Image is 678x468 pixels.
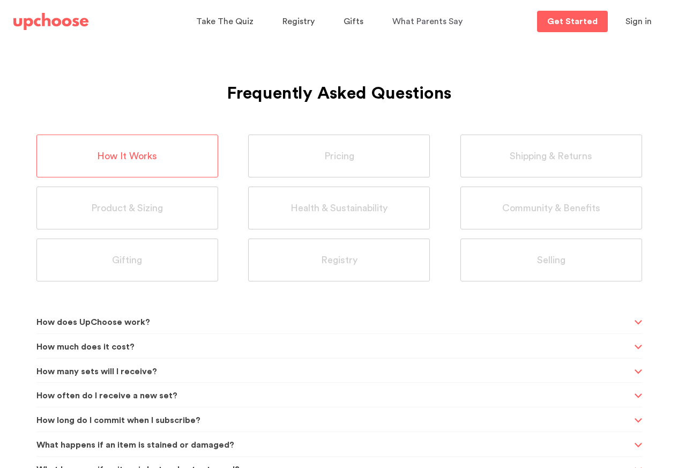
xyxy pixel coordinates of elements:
[510,150,592,162] span: Shipping & Returns
[282,11,318,32] a: Registry
[36,309,631,336] span: How does UpChoose work?
[344,17,363,26] span: Gifts
[13,13,88,30] img: UpChoose
[392,17,463,26] span: What Parents Say
[392,11,466,32] a: What Parents Say
[196,11,257,32] a: Take The Quiz
[344,11,367,32] a: Gifts
[97,150,157,162] span: How It Works
[36,57,642,107] h1: Frequently Asked Questions
[612,11,665,32] button: Sign in
[625,17,652,26] span: Sign in
[36,383,631,409] span: How often do I receive a new set?
[282,17,315,26] span: Registry
[36,432,631,458] span: What happens if an item is stained or damaged?
[290,202,388,214] span: Health & Sustainability
[13,11,88,33] a: UpChoose
[324,150,354,162] span: Pricing
[321,254,357,266] span: Registry
[537,11,608,32] a: Get Started
[112,254,142,266] span: Gifting
[36,359,631,385] span: How many sets will I receive?
[36,407,631,434] span: How long do I commit when I subscribe?
[537,254,565,266] span: Selling
[196,17,254,26] span: Take The Quiz
[547,17,598,26] p: Get Started
[91,202,163,214] span: Product & Sizing
[502,202,600,214] span: Community & Benefits
[36,334,631,360] span: How much does it cost?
